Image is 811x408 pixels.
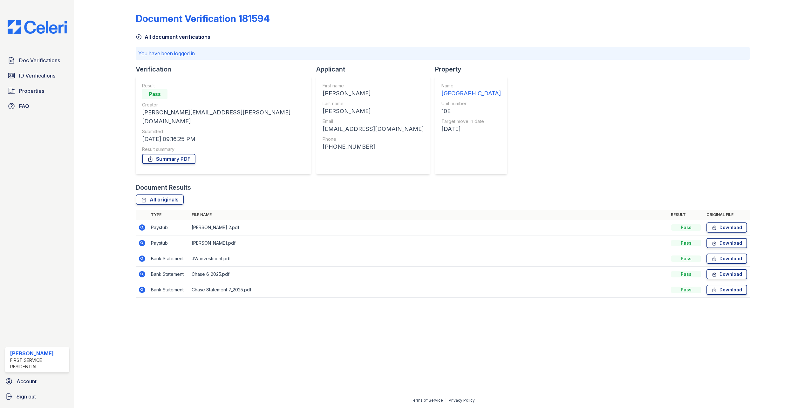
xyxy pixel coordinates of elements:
span: Sign out [17,393,36,400]
a: All originals [136,194,184,205]
a: Doc Verifications [5,54,69,67]
p: You have been logged in [138,50,747,57]
div: Name [441,83,501,89]
div: First name [323,83,424,89]
a: Name [GEOGRAPHIC_DATA] [441,83,501,98]
div: Creator [142,102,305,108]
span: Properties [19,87,44,95]
a: Download [706,254,747,264]
a: FAQ [5,100,69,112]
div: Document Results [136,183,191,192]
div: Pass [671,224,701,231]
a: Properties [5,85,69,97]
div: Pass [671,240,701,246]
div: [EMAIL_ADDRESS][DOMAIN_NAME] [323,125,424,133]
div: Result [142,83,305,89]
div: Result summary [142,146,305,153]
td: Paystub [148,220,189,235]
div: [DATE] 09:16:25 PM [142,135,305,144]
th: File name [189,210,668,220]
a: Download [706,285,747,295]
td: Chase Statement 7_2025.pdf [189,282,668,298]
div: [PHONE_NUMBER] [323,142,424,151]
span: Doc Verifications [19,57,60,64]
a: Download [706,269,747,279]
div: Pass [142,89,167,99]
div: [GEOGRAPHIC_DATA] [441,89,501,98]
div: Pass [671,255,701,262]
a: Download [706,238,747,248]
a: All document verifications [136,33,210,41]
div: First Service Residential [10,357,67,370]
div: Email [323,118,424,125]
div: [PERSON_NAME] [323,107,424,116]
div: Verification [136,65,316,74]
a: Sign out [3,390,72,403]
div: Pass [671,271,701,277]
div: 10E [441,107,501,116]
div: Phone [323,136,424,142]
td: Bank Statement [148,251,189,267]
td: Chase 6_2025.pdf [189,267,668,282]
a: Privacy Policy [449,398,475,403]
span: Account [17,377,37,385]
th: Result [668,210,704,220]
td: Bank Statement [148,282,189,298]
div: | [445,398,446,403]
div: [PERSON_NAME][EMAIL_ADDRESS][PERSON_NAME][DOMAIN_NAME] [142,108,305,126]
td: [PERSON_NAME] 2.pdf [189,220,668,235]
span: FAQ [19,102,29,110]
div: [PERSON_NAME] [10,350,67,357]
div: Property [435,65,512,74]
a: ID Verifications [5,69,69,82]
a: Download [706,222,747,233]
div: [PERSON_NAME] [323,89,424,98]
th: Original file [704,210,750,220]
div: Unit number [441,100,501,107]
a: Account [3,375,72,388]
td: Bank Statement [148,267,189,282]
div: Pass [671,287,701,293]
td: JW investment.pdf [189,251,668,267]
td: [PERSON_NAME].pdf [189,235,668,251]
th: Type [148,210,189,220]
div: [DATE] [441,125,501,133]
div: Applicant [316,65,435,74]
span: ID Verifications [19,72,55,79]
a: Terms of Service [411,398,443,403]
div: Target move in date [441,118,501,125]
div: Submitted [142,128,305,135]
div: Last name [323,100,424,107]
img: CE_Logo_Blue-a8612792a0a2168367f1c8372b55b34899dd931a85d93a1a3d3e32e68fde9ad4.png [3,20,72,34]
td: Paystub [148,235,189,251]
a: Summary PDF [142,154,195,164]
div: Document Verification 181594 [136,13,270,24]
